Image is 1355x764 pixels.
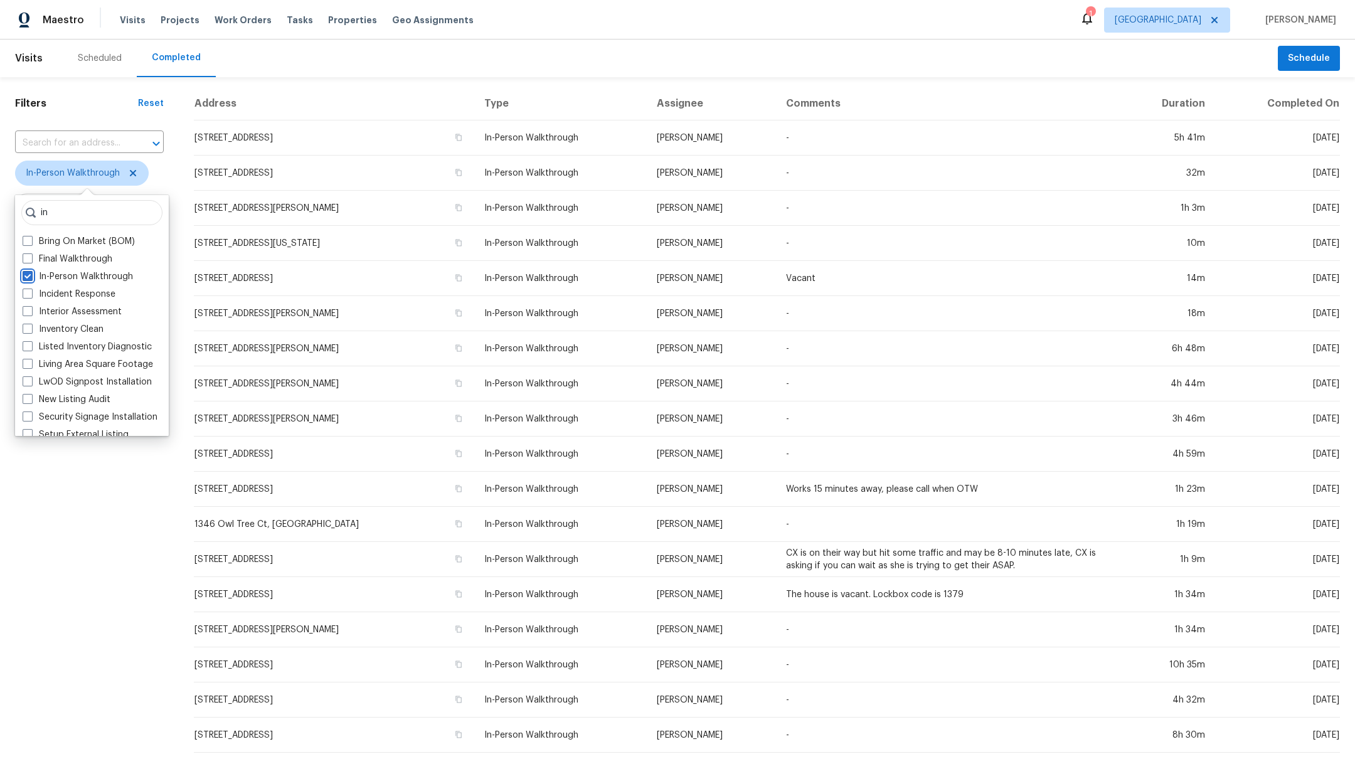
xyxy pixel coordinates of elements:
[647,577,776,612] td: [PERSON_NAME]
[1215,331,1340,366] td: [DATE]
[776,612,1120,647] td: -
[474,718,646,753] td: In-Person Walkthrough
[474,647,646,682] td: In-Person Walkthrough
[161,14,199,26] span: Projects
[647,647,776,682] td: [PERSON_NAME]
[23,428,129,441] label: Setup External Listing
[152,51,201,64] div: Completed
[1120,226,1215,261] td: 10m
[1288,51,1330,66] span: Schedule
[647,191,776,226] td: [PERSON_NAME]
[647,472,776,507] td: [PERSON_NAME]
[474,331,646,366] td: In-Person Walkthrough
[776,647,1120,682] td: -
[776,191,1120,226] td: -
[1120,261,1215,296] td: 14m
[453,413,464,424] button: Copy Address
[647,682,776,718] td: [PERSON_NAME]
[776,542,1120,577] td: CX is on their way but hit some traffic and may be 8-10 minutes late, CX is asking if you can wai...
[453,729,464,740] button: Copy Address
[1120,542,1215,577] td: 1h 9m
[1120,437,1215,472] td: 4h 59m
[1120,682,1215,718] td: 4h 32m
[474,191,646,226] td: In-Person Walkthrough
[1215,542,1340,577] td: [DATE]
[453,378,464,389] button: Copy Address
[138,97,164,110] div: Reset
[1120,366,1215,401] td: 4h 44m
[1120,191,1215,226] td: 1h 3m
[194,120,474,156] td: [STREET_ADDRESS]
[1215,296,1340,331] td: [DATE]
[647,437,776,472] td: [PERSON_NAME]
[23,411,157,423] label: Security Signage Installation
[1120,156,1215,191] td: 32m
[23,305,122,318] label: Interior Assessment
[194,87,474,120] th: Address
[776,577,1120,612] td: The house is vacant. Lockbox code is 1379
[194,156,474,191] td: [STREET_ADDRESS]
[647,718,776,753] td: [PERSON_NAME]
[194,542,474,577] td: [STREET_ADDRESS]
[1215,191,1340,226] td: [DATE]
[647,401,776,437] td: [PERSON_NAME]
[1215,401,1340,437] td: [DATE]
[1215,120,1340,156] td: [DATE]
[23,341,152,353] label: Listed Inventory Diagnostic
[1215,437,1340,472] td: [DATE]
[474,437,646,472] td: In-Person Walkthrough
[776,718,1120,753] td: -
[23,358,153,371] label: Living Area Square Footage
[194,472,474,507] td: [STREET_ADDRESS]
[15,45,43,72] span: Visits
[43,14,84,26] span: Maestro
[194,718,474,753] td: [STREET_ADDRESS]
[1120,331,1215,366] td: 6h 48m
[776,682,1120,718] td: -
[647,542,776,577] td: [PERSON_NAME]
[453,202,464,213] button: Copy Address
[23,253,112,265] label: Final Walkthrough
[647,87,776,120] th: Assignee
[474,226,646,261] td: In-Person Walkthrough
[647,296,776,331] td: [PERSON_NAME]
[1215,612,1340,647] td: [DATE]
[776,366,1120,401] td: -
[1120,296,1215,331] td: 18m
[776,507,1120,542] td: -
[1215,366,1340,401] td: [DATE]
[647,156,776,191] td: [PERSON_NAME]
[453,237,464,248] button: Copy Address
[194,577,474,612] td: [STREET_ADDRESS]
[215,14,272,26] span: Work Orders
[474,296,646,331] td: In-Person Walkthrough
[647,366,776,401] td: [PERSON_NAME]
[26,167,120,179] span: In-Person Walkthrough
[120,14,146,26] span: Visits
[647,331,776,366] td: [PERSON_NAME]
[1120,612,1215,647] td: 1h 34m
[1120,647,1215,682] td: 10h 35m
[453,553,464,565] button: Copy Address
[194,191,474,226] td: [STREET_ADDRESS][PERSON_NAME]
[776,331,1120,366] td: -
[474,366,646,401] td: In-Person Walkthrough
[1215,577,1340,612] td: [DATE]
[647,226,776,261] td: [PERSON_NAME]
[194,401,474,437] td: [STREET_ADDRESS][PERSON_NAME]
[194,612,474,647] td: [STREET_ADDRESS][PERSON_NAME]
[15,97,138,110] h1: Filters
[453,659,464,670] button: Copy Address
[647,120,776,156] td: [PERSON_NAME]
[453,132,464,143] button: Copy Address
[1215,226,1340,261] td: [DATE]
[453,588,464,600] button: Copy Address
[1120,507,1215,542] td: 1h 19m
[194,296,474,331] td: [STREET_ADDRESS][PERSON_NAME]
[453,307,464,319] button: Copy Address
[776,261,1120,296] td: Vacant
[453,342,464,354] button: Copy Address
[453,623,464,635] button: Copy Address
[474,472,646,507] td: In-Person Walkthrough
[776,120,1120,156] td: -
